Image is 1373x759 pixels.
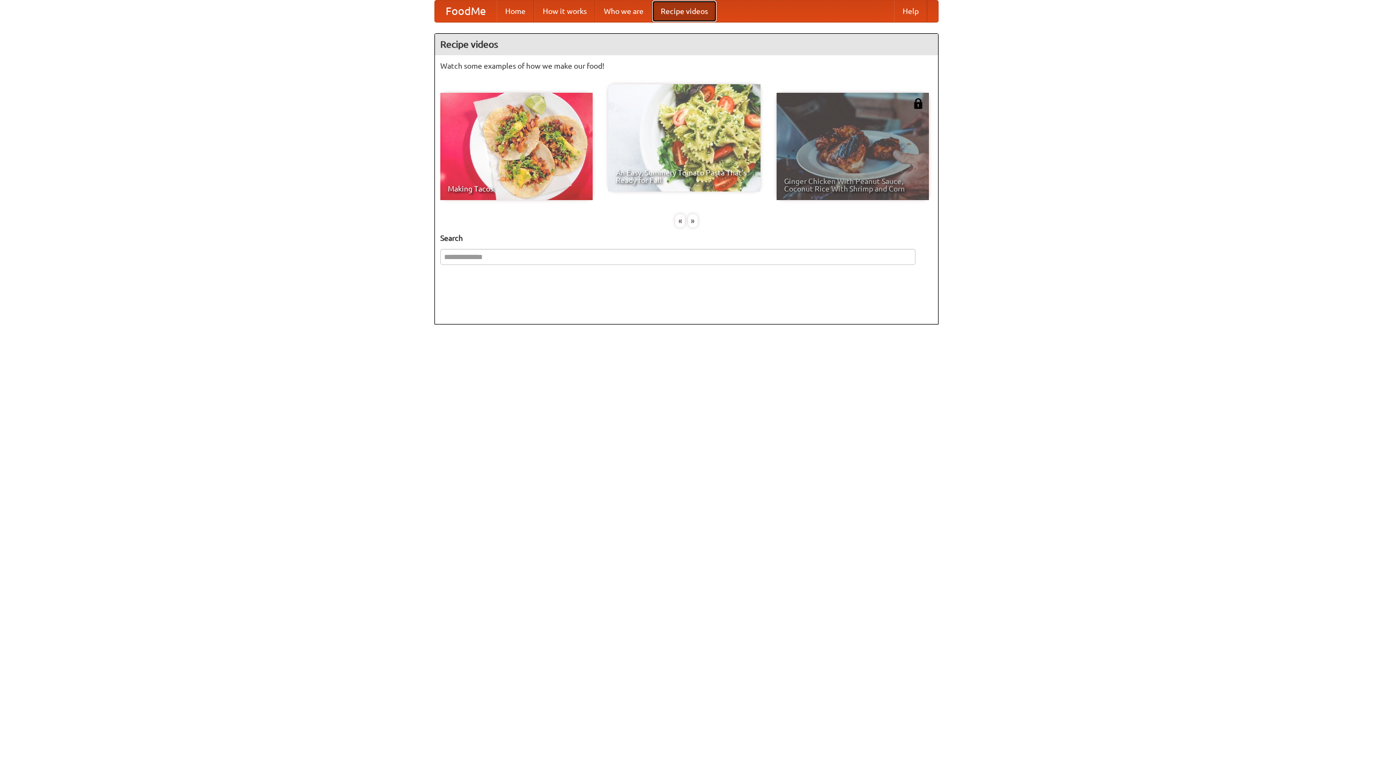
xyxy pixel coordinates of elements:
a: Help [894,1,927,22]
p: Watch some examples of how we make our food! [440,61,933,71]
span: Making Tacos [448,185,585,193]
a: How it works [534,1,595,22]
div: « [675,214,685,227]
a: Recipe videos [652,1,717,22]
h4: Recipe videos [435,34,938,55]
a: Home [497,1,534,22]
a: Making Tacos [440,93,593,200]
img: 483408.png [913,98,924,109]
a: An Easy, Summery Tomato Pasta That's Ready for Fall [608,84,761,191]
a: Who we are [595,1,652,22]
a: FoodMe [435,1,497,22]
div: » [688,214,698,227]
h5: Search [440,233,933,244]
span: An Easy, Summery Tomato Pasta That's Ready for Fall [616,169,753,184]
